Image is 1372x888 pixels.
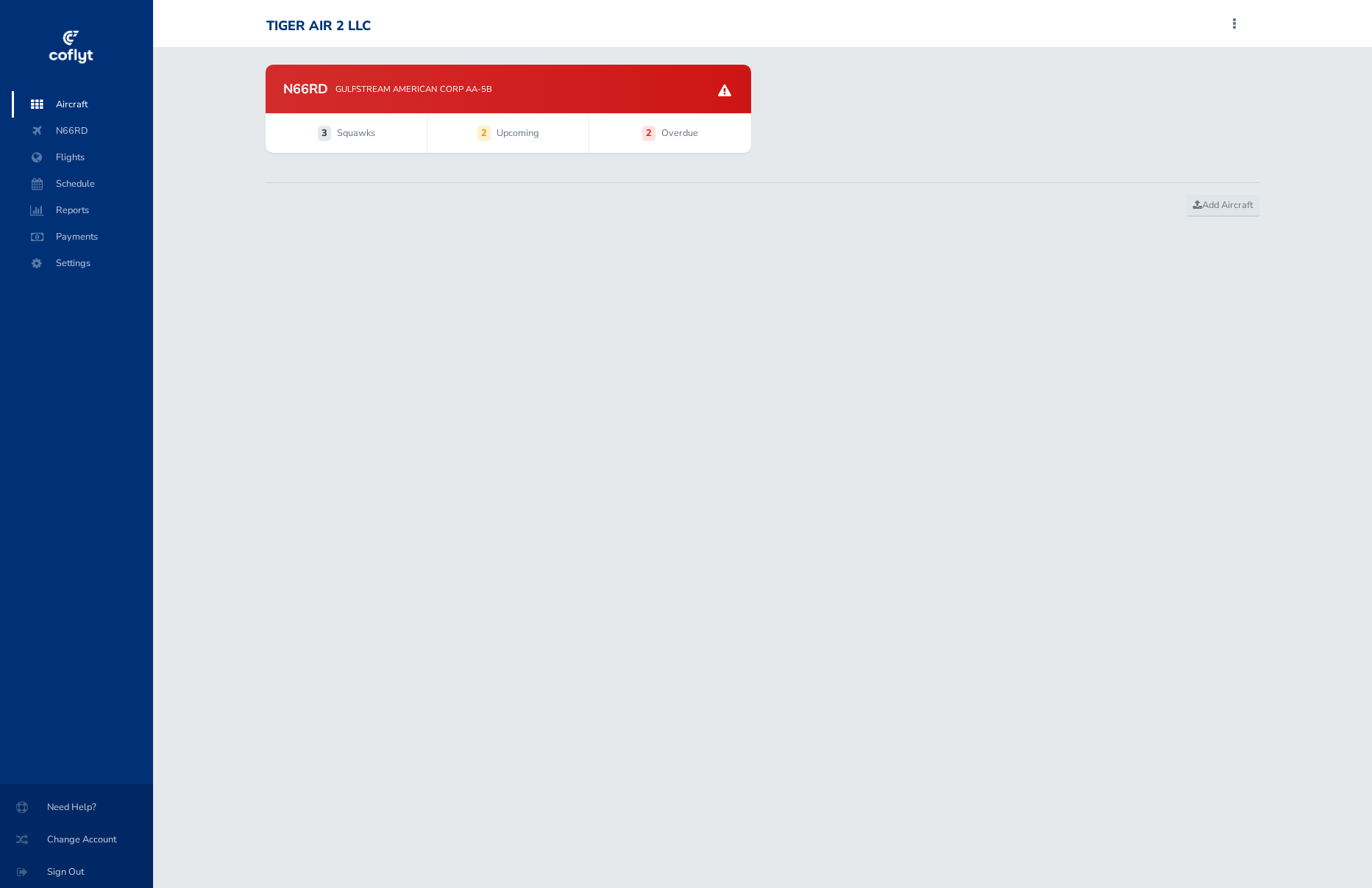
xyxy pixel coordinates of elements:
[661,126,698,140] span: Overdue
[26,171,138,197] span: Schedule
[642,126,655,140] strong: 2
[26,223,138,250] span: Payments
[46,26,95,70] img: coflyt logo
[18,826,135,853] span: Change Account
[26,250,138,276] span: Settings
[26,144,138,171] span: Flights
[283,82,328,96] h2: N66RD
[26,197,138,223] span: Reports
[266,65,751,153] a: N66RD GULFSTREAM AMERICAN CORP AA-5B 3 Squawks 2 Upcoming 2 Overdue
[18,794,135,820] span: Need Help?
[337,126,375,140] span: Squawks
[335,82,492,96] p: GULFSTREAM AMERICAN CORP AA-5B
[266,18,371,35] div: TIGER AIR 2 LLC
[497,126,539,140] span: Upcoming
[26,91,138,118] span: Aircraft
[26,118,138,144] span: N66RD
[477,126,491,140] strong: 2
[18,859,135,885] span: Sign Out
[1193,198,1253,212] span: Add Aircraft
[318,126,331,140] strong: 3
[1187,195,1259,217] a: Add Aircraft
